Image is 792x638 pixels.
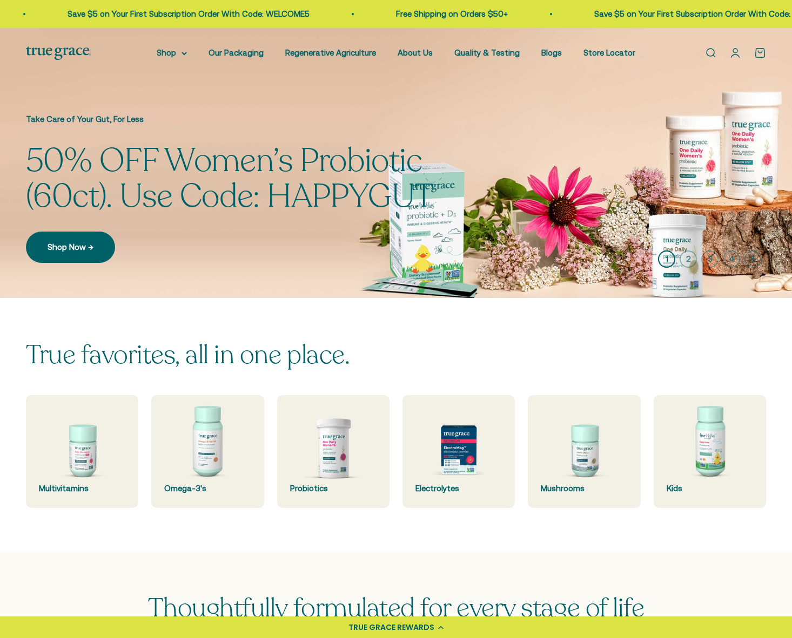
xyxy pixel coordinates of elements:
a: Shop Now → [26,232,115,263]
a: Quality & Testing [454,48,520,57]
div: TRUE GRACE REWARDS [348,622,434,633]
button: 2 [680,250,697,268]
a: Regenerative Agriculture [285,48,376,57]
div: Mushrooms [541,482,627,495]
split-lines: 50% OFF Women’s Probiotic (60ct). Use Code: HAPPYGUT [26,139,433,219]
div: Electrolytes [415,482,502,495]
span: Thoughtfully formulated for every stage of life [148,591,644,626]
a: Electrolytes [402,395,515,507]
a: Free Shipping on Orders $50+ [393,9,505,18]
a: Probiotics [277,395,390,507]
p: Take Care of Your Gut, For Less [26,113,501,126]
a: About Us [398,48,433,57]
a: Blogs [541,48,562,57]
div: Probiotics [290,482,377,495]
button: 5 [744,250,762,268]
div: Kids [667,482,753,495]
a: Kids [654,395,766,507]
button: 4 [723,250,740,268]
div: Multivitamins [39,482,125,495]
div: Omega-3's [164,482,251,495]
summary: Shop [157,46,187,59]
button: 3 [701,250,719,268]
a: Store Locator [583,48,635,57]
button: 1 [658,250,675,268]
p: Save $5 on Your First Subscription Order With Code: WELCOME5 [64,8,306,21]
split-lines: True favorites, all in one place. [26,337,350,372]
a: Multivitamins [26,395,138,507]
a: Omega-3's [151,395,264,507]
a: Mushrooms [528,395,640,507]
a: Our Packaging [209,48,264,57]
